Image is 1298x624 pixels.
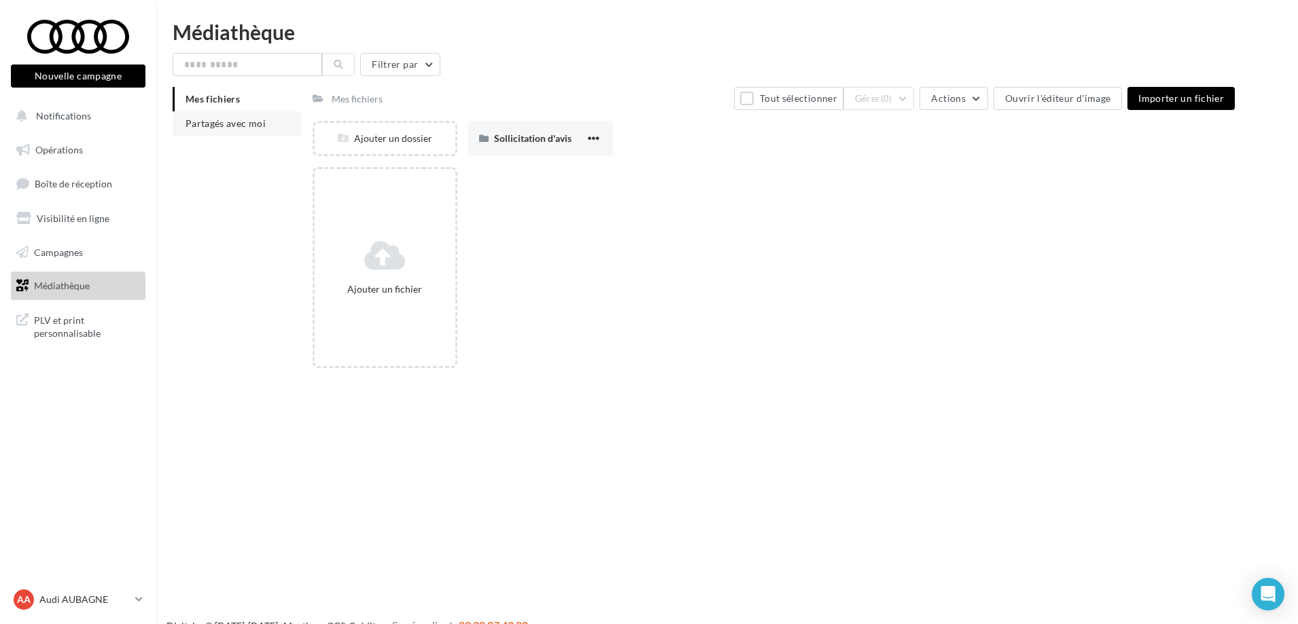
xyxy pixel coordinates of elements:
[1127,87,1235,110] button: Importer un fichier
[35,178,112,189] span: Boîte de réception
[332,92,383,106] div: Mes fichiers
[494,132,572,144] span: Sollicitation d'avis
[186,93,240,105] span: Mes fichiers
[35,144,83,155] span: Opérations
[34,311,140,340] span: PLV et print personnalisable
[34,280,90,291] span: Médiathèque
[843,87,915,110] button: Gérer(0)
[734,87,843,110] button: Tout sélectionner
[315,132,455,145] div: Ajouter un dossier
[320,282,450,296] div: Ajouter un fichier
[8,306,148,346] a: PLV et print personnalisable
[8,102,143,130] button: Notifications
[173,22,1282,42] div: Médiathèque
[881,93,892,104] span: (0)
[186,117,266,129] span: Partagés avec moi
[37,213,109,224] span: Visibilité en ligne
[360,53,440,76] button: Filtrer par
[39,593,130,606] p: Audi AUBAGNE
[994,87,1122,110] button: Ouvrir l'éditeur d'image
[8,204,148,233] a: Visibilité en ligne
[11,587,145,612] a: AA Audi AUBAGNE
[17,593,31,606] span: AA
[11,65,145,88] button: Nouvelle campagne
[8,169,148,198] a: Boîte de réception
[931,92,965,104] span: Actions
[919,87,987,110] button: Actions
[8,272,148,300] a: Médiathèque
[8,238,148,267] a: Campagnes
[36,110,91,122] span: Notifications
[34,246,83,257] span: Campagnes
[8,136,148,164] a: Opérations
[1138,92,1224,104] span: Importer un fichier
[1252,578,1284,610] div: Open Intercom Messenger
